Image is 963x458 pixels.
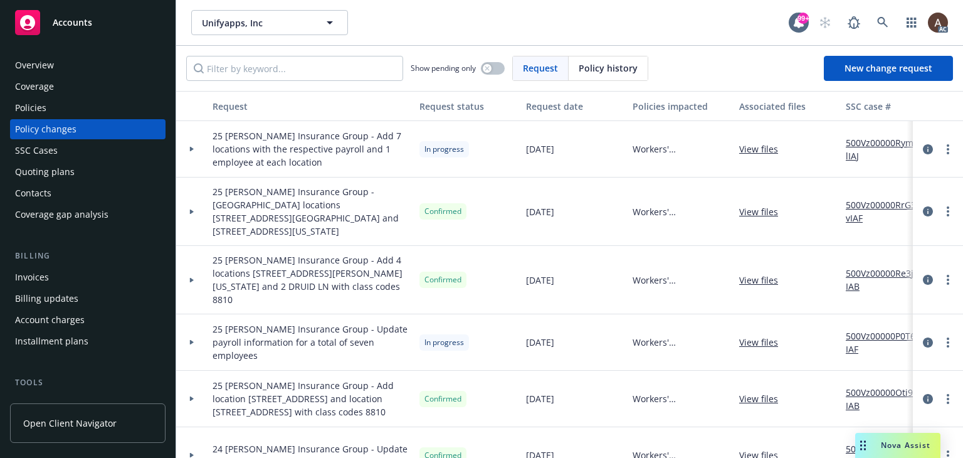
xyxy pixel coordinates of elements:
button: Policies impacted [628,91,734,121]
span: Open Client Navigator [23,417,117,430]
div: Quoting plans [15,162,75,182]
div: Toggle Row Expanded [176,121,208,178]
span: 25 [PERSON_NAME] Insurance Group - Add 4 locations [STREET_ADDRESS][PERSON_NAME][US_STATE] and 2 ... [213,253,409,306]
span: Confirmed [424,274,461,285]
a: 500Vz00000Oti95IAB [846,386,930,412]
a: Start snowing [813,10,838,35]
div: Contacts [15,183,51,203]
a: more [940,335,955,350]
button: Request status [414,91,521,121]
div: Overview [15,55,54,75]
div: Toggle Row Expanded [176,246,208,314]
div: Billing [10,250,166,262]
a: circleInformation [920,335,935,350]
span: Nova Assist [881,440,930,450]
a: View files [739,274,788,287]
a: Billing updates [10,289,166,309]
div: Billing updates [15,289,78,309]
img: photo [928,13,948,33]
input: Filter by keyword... [186,56,403,81]
a: 500Vz00000RymGlIAJ [846,136,930,162]
button: Unifyapps, Inc [191,10,348,35]
div: Policy changes [15,119,76,139]
span: 25 [PERSON_NAME] Insurance Group - Update payroll information for a total of seven employees [213,322,409,362]
a: New change request [824,56,953,81]
div: Coverage [15,77,54,97]
div: Toggle Row Expanded [176,314,208,371]
a: View files [739,392,788,405]
button: Request [208,91,414,121]
div: Request [213,100,409,113]
div: 99+ [797,13,809,24]
span: Workers' Compensation [633,274,729,287]
div: Policies [15,98,46,118]
a: Coverage gap analysis [10,205,166,225]
a: circleInformation [920,272,935,287]
span: 25 [PERSON_NAME] Insurance Group - Add 7 locations with the respective payroll and 1 employee at ... [213,129,409,169]
span: [DATE] [526,205,554,218]
a: 500Vz00000P0T6rIAF [846,329,930,356]
a: Invoices [10,267,166,287]
span: Unifyapps, Inc [202,16,310,29]
div: Request status [419,100,516,113]
a: Switch app [899,10,924,35]
a: Policy changes [10,119,166,139]
div: Account charges [15,310,85,330]
a: Quoting plans [10,162,166,182]
span: New change request [845,62,932,74]
div: Toggle Row Expanded [176,178,208,246]
div: Installment plans [15,331,88,351]
span: Workers' Compensation [633,392,729,405]
a: Report a Bug [841,10,866,35]
a: Installment plans [10,331,166,351]
a: circleInformation [920,204,935,219]
div: Coverage gap analysis [15,205,108,225]
a: more [940,391,955,407]
div: Drag to move [855,433,871,458]
a: more [940,142,955,157]
a: Contacts [10,183,166,203]
span: Accounts [53,18,92,28]
a: SSC Cases [10,141,166,161]
span: [DATE] [526,142,554,156]
span: 25 [PERSON_NAME] Insurance Group - Add location [STREET_ADDRESS] and location [STREET_ADDRESS] wi... [213,379,409,418]
span: Workers' Compensation [633,336,729,349]
span: Request [523,61,558,75]
span: Workers' Compensation [633,142,729,156]
span: [DATE] [526,274,554,287]
a: 500Vz00000Re3j6IAB [846,267,930,293]
div: Policies impacted [633,100,729,113]
span: Confirmed [424,393,461,405]
button: Associated files [734,91,841,121]
a: View files [739,142,788,156]
a: more [940,204,955,219]
button: Request date [521,91,628,121]
a: Policies [10,98,166,118]
div: Toggle Row Expanded [176,371,208,427]
button: Nova Assist [855,433,940,458]
span: In progress [424,144,464,155]
a: View files [739,205,788,218]
a: circleInformation [920,391,935,407]
a: more [940,272,955,287]
span: Policy history [579,61,638,75]
div: Tools [10,376,166,389]
span: 25 [PERSON_NAME] Insurance Group - [GEOGRAPHIC_DATA] locations [STREET_ADDRESS][GEOGRAPHIC_DATA] ... [213,185,409,238]
div: Associated files [739,100,836,113]
a: Accounts [10,5,166,40]
div: Request date [526,100,623,113]
div: Invoices [15,267,49,287]
a: 500Vz00000RrG3vIAF [846,198,930,225]
span: Show pending only [411,63,476,73]
a: View files [739,336,788,349]
span: Workers' Compensation [633,205,729,218]
a: Coverage [10,77,166,97]
span: In progress [424,337,464,348]
a: Search [870,10,895,35]
div: SSC Cases [15,141,58,161]
button: SSC case # [841,91,935,121]
div: SSC case # [846,100,930,113]
span: [DATE] [526,392,554,405]
span: [DATE] [526,336,554,349]
a: Account charges [10,310,166,330]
